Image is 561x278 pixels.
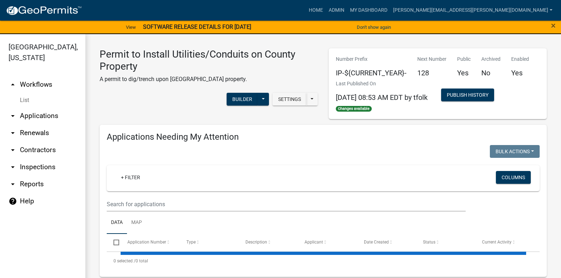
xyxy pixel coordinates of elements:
[390,4,555,17] a: [PERSON_NAME][EMAIL_ADDRESS][PERSON_NAME][DOMAIN_NAME]
[245,240,267,245] span: Description
[239,234,298,251] datatable-header-cell: Description
[511,55,529,63] p: Enabled
[9,146,17,154] i: arrow_drop_down
[123,21,139,33] a: View
[9,197,17,205] i: help
[107,212,127,234] a: Data
[441,92,494,98] wm-modal-confirm: Workflow Publish History
[305,240,323,245] span: Applicant
[490,145,540,158] button: Bulk Actions
[127,212,146,234] a: Map
[336,93,428,102] span: [DATE] 08:53 AM EDT by tfolk
[9,180,17,188] i: arrow_drop_down
[306,4,326,17] a: Home
[481,69,501,77] h5: No
[511,69,529,77] h5: Yes
[143,23,251,30] strong: SOFTWARE RELEASE DETAILS FOR [DATE]
[272,93,307,106] button: Settings
[336,106,372,112] span: Changes available
[423,240,435,245] span: Status
[9,129,17,137] i: arrow_drop_down
[481,55,501,63] p: Archived
[186,240,196,245] span: Type
[417,69,446,77] h5: 128
[180,234,239,251] datatable-header-cell: Type
[120,234,179,251] datatable-header-cell: Application Number
[127,240,166,245] span: Application Number
[107,252,540,270] div: 0 total
[336,69,407,77] h5: IP-${CURRENT_YEAR}-
[100,48,318,72] h3: Permit to Install Utilities/Conduits on County Property
[113,258,136,263] span: 0 selected /
[107,132,540,142] h4: Applications Needing My Attention
[347,4,390,17] a: My Dashboard
[107,197,466,212] input: Search for applications
[496,171,531,184] button: Columns
[357,234,416,251] datatable-header-cell: Date Created
[9,163,17,171] i: arrow_drop_down
[551,21,556,31] span: ×
[417,55,446,63] p: Next Number
[354,21,394,33] button: Don't show again
[9,112,17,120] i: arrow_drop_down
[416,234,475,251] datatable-header-cell: Status
[482,240,512,245] span: Current Activity
[457,55,471,63] p: Public
[475,234,534,251] datatable-header-cell: Current Activity
[441,89,494,101] button: Publish History
[457,69,471,77] h5: Yes
[227,93,258,106] button: Builder
[336,80,428,87] p: Last Published On
[326,4,347,17] a: Admin
[364,240,389,245] span: Date Created
[115,171,146,184] a: + Filter
[336,55,407,63] p: Number Prefix
[298,234,357,251] datatable-header-cell: Applicant
[551,21,556,30] button: Close
[107,234,120,251] datatable-header-cell: Select
[100,75,318,84] p: A permit to dig/trench upon [GEOGRAPHIC_DATA] property.
[9,80,17,89] i: arrow_drop_up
